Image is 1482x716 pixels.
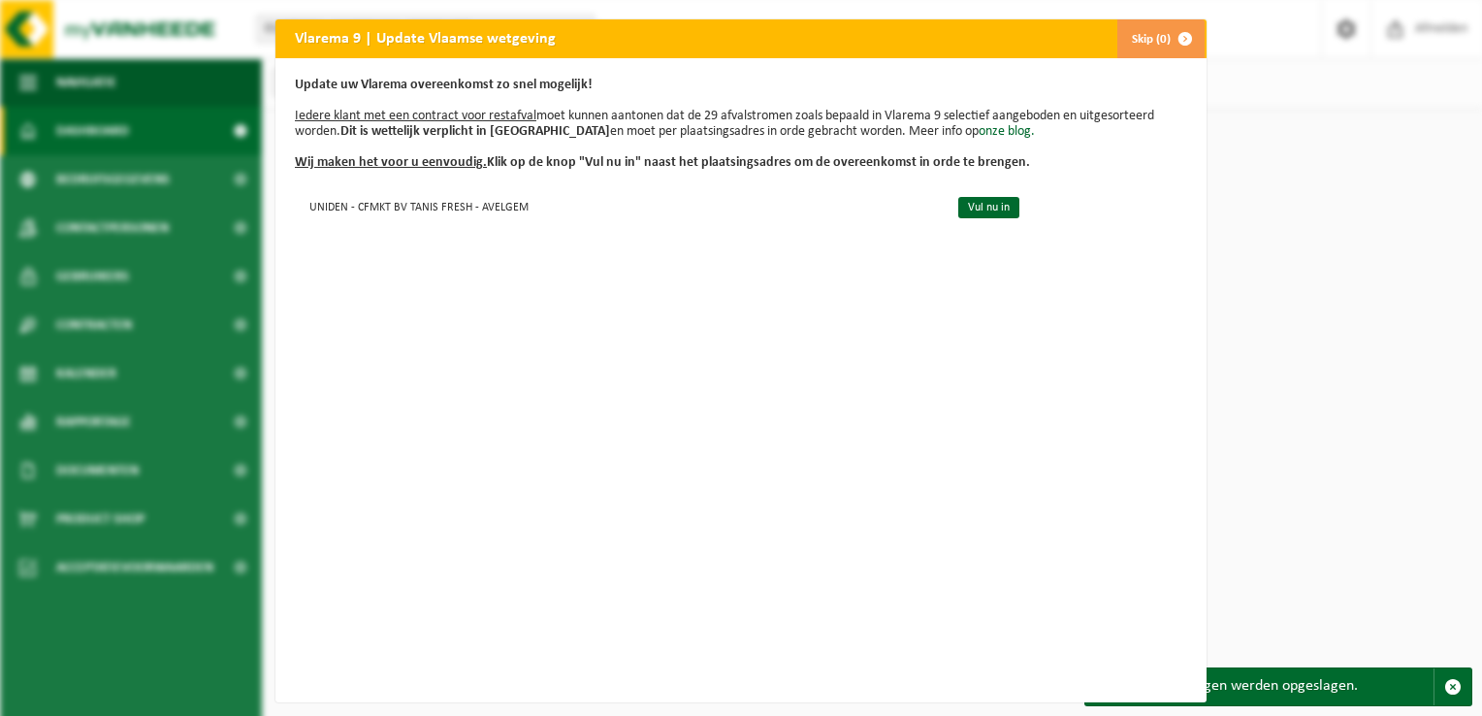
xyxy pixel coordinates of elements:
h2: Vlarema 9 | Update Vlaamse wetgeving [275,19,575,56]
u: Iedere klant met een contract voor restafval [295,109,536,123]
b: Klik op de knop "Vul nu in" naast het plaatsingsadres om de overeenkomst in orde te brengen. [295,155,1030,170]
u: Wij maken het voor u eenvoudig. [295,155,487,170]
a: Vul nu in [958,197,1019,218]
b: Dit is wettelijk verplicht in [GEOGRAPHIC_DATA] [340,124,610,139]
p: moet kunnen aantonen dat de 29 afvalstromen zoals bepaald in Vlarema 9 selectief aangeboden en ui... [295,78,1187,171]
button: Skip (0) [1116,19,1205,58]
td: UNIDEN - CFMKT BV TANIS FRESH - AVELGEM [295,190,942,222]
b: Update uw Vlarema overeenkomst zo snel mogelijk! [295,78,593,92]
a: onze blog. [979,124,1035,139]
